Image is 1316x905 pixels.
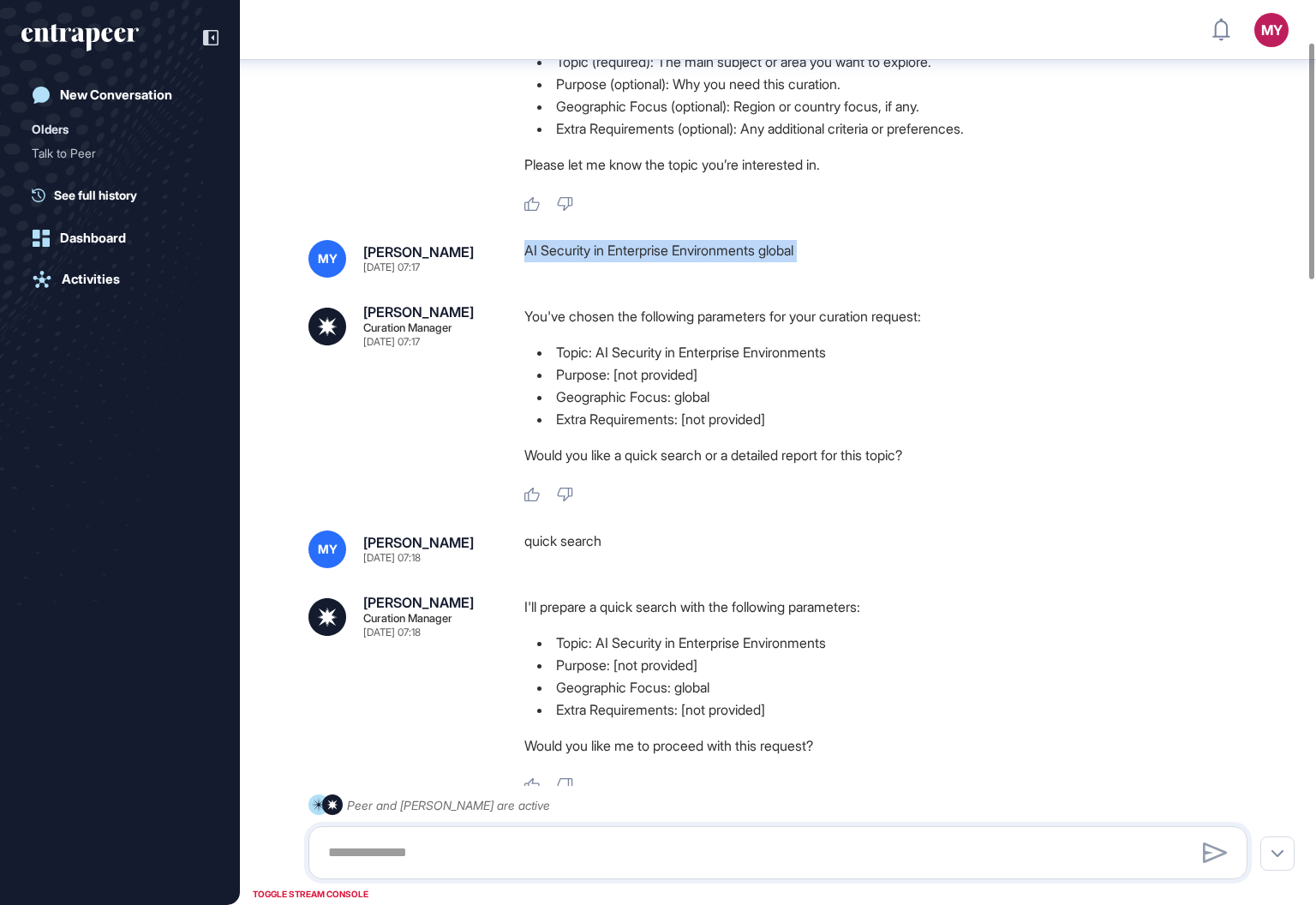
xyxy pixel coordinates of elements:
[524,95,1261,117] li: Geographic Focus (optional): Region or country focus, if any.
[363,627,421,638] div: [DATE] 07:18
[524,408,1261,430] li: Extra Requirements: [not provided]
[363,305,474,319] div: [PERSON_NAME]
[318,542,338,556] span: MY
[524,596,1261,618] p: I'll prepare a quick search with the following parameters:
[524,240,1261,278] div: AI Security in Enterprise Environments global
[21,262,218,297] a: Activities
[524,530,1261,568] div: quick search
[54,186,137,204] span: See full history
[524,734,1261,757] p: Would you like me to proceed with this request?
[32,186,218,204] a: See full history
[363,536,474,549] div: [PERSON_NAME]
[524,632,1261,654] li: Topic: AI Security in Enterprise Environments
[32,140,194,167] div: Talk to Peer
[524,341,1261,363] li: Topic: AI Security in Enterprise Environments
[363,322,452,333] div: Curation Manager
[248,884,373,905] div: TOGGLE STREAM CONSOLE
[524,676,1261,698] li: Geographic Focus: global
[60,87,172,103] div: New Conversation
[363,596,474,609] div: [PERSON_NAME]
[21,78,218,112] a: New Conversation
[524,305,1261,327] p: You've chosen the following parameters for your curation request:
[524,153,1261,176] p: Please let me know the topic you’re interested in.
[363,245,474,259] div: [PERSON_NAME]
[524,654,1261,676] li: Purpose: [not provided]
[363,337,420,347] div: [DATE] 07:17
[318,252,338,266] span: MY
[347,794,550,816] div: Peer and [PERSON_NAME] are active
[524,51,1261,73] li: Topic (required): The main subject or area you want to explore.
[32,119,69,140] div: Olders
[21,221,218,255] a: Dashboard
[32,140,208,167] div: Talk to Peer
[1254,13,1289,47] button: MY
[363,553,421,563] div: [DATE] 07:18
[21,24,139,51] div: entrapeer-logo
[524,73,1261,95] li: Purpose (optional): Why you need this curation.
[524,386,1261,408] li: Geographic Focus: global
[62,272,120,287] div: Activities
[60,231,126,246] div: Dashboard
[363,613,452,624] div: Curation Manager
[524,444,1261,466] p: Would you like a quick search or a detailed report for this topic?
[524,698,1261,721] li: Extra Requirements: [not provided]
[524,117,1261,140] li: Extra Requirements (optional): Any additional criteria or preferences.
[524,363,1261,386] li: Purpose: [not provided]
[363,262,420,273] div: [DATE] 07:17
